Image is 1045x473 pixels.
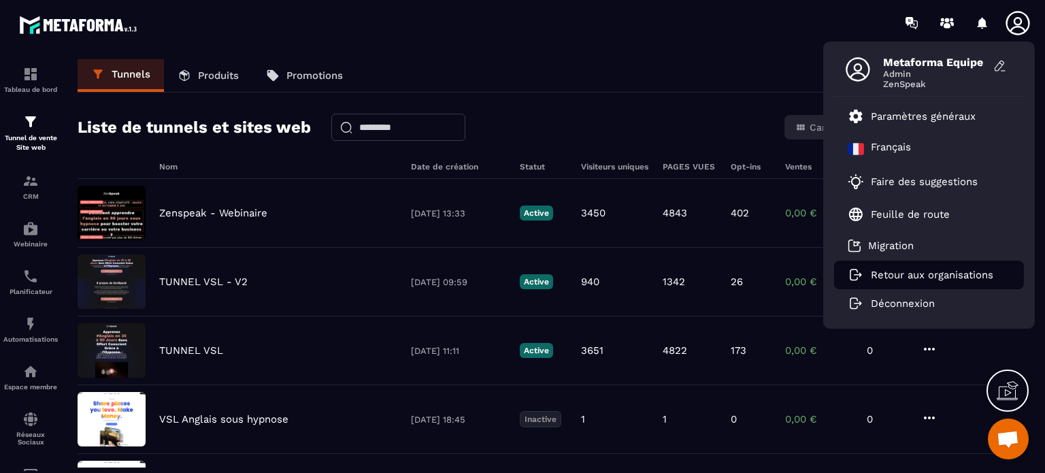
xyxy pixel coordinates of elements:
[3,56,58,103] a: formationformationTableau de bord
[411,277,506,287] p: [DATE] 09:59
[22,268,39,284] img: scheduler
[3,163,58,210] a: formationformationCRM
[785,413,853,425] p: 0,00 €
[867,344,908,357] p: 0
[19,12,142,37] img: logo
[848,174,993,190] a: Faire des suggestions
[663,276,685,288] p: 1342
[520,206,553,221] p: Active
[159,162,397,172] h6: Nom
[3,193,58,200] p: CRM
[3,210,58,258] a: automationsautomationsWebinaire
[663,413,667,425] p: 1
[810,122,835,133] span: Carte
[848,108,976,125] a: Paramètres généraux
[78,392,146,446] img: image
[78,114,311,141] h2: Liste de tunnels et sites web
[520,274,553,289] p: Active
[22,114,39,130] img: formation
[3,401,58,456] a: social-networksocial-networkRéseaux Sociaux
[883,56,985,69] span: Metaforma Equipe
[867,413,908,425] p: 0
[3,336,58,343] p: Automatisations
[731,162,772,172] h6: Opt-ins
[78,255,146,309] img: image
[871,208,950,221] p: Feuille de route
[785,207,853,219] p: 0,00 €
[164,59,252,92] a: Produits
[22,173,39,189] img: formation
[731,207,749,219] p: 402
[3,103,58,163] a: formationformationTunnel de vente Site web
[112,68,150,80] p: Tunnels
[252,59,356,92] a: Promotions
[581,162,649,172] h6: Visiteurs uniques
[871,141,911,157] p: Français
[581,207,606,219] p: 3450
[78,186,146,240] img: image
[22,66,39,82] img: formation
[520,411,561,427] p: Inactive
[871,269,993,281] p: Retour aux organisations
[581,344,603,357] p: 3651
[871,110,976,123] p: Paramètres généraux
[3,240,58,248] p: Webinaire
[848,239,914,252] a: Migration
[520,162,567,172] h6: Statut
[883,69,985,79] span: Admin
[411,414,506,425] p: [DATE] 18:45
[871,176,978,188] p: Faire des suggestions
[787,118,844,137] button: Carte
[731,413,737,425] p: 0
[988,419,1029,459] div: Ouvrir le chat
[520,343,553,358] p: Active
[731,276,743,288] p: 26
[3,306,58,353] a: automationsautomationsAutomatisations
[848,206,950,223] a: Feuille de route
[663,162,717,172] h6: PAGES VUES
[871,297,935,310] p: Déconnexion
[3,86,58,93] p: Tableau de bord
[731,344,746,357] p: 173
[22,411,39,427] img: social-network
[22,316,39,332] img: automations
[3,431,58,446] p: Réseaux Sociaux
[22,221,39,237] img: automations
[159,207,267,219] p: Zenspeak - Webinaire
[78,323,146,378] img: image
[663,207,687,219] p: 4843
[286,69,343,82] p: Promotions
[581,413,585,425] p: 1
[3,383,58,391] p: Espace membre
[3,288,58,295] p: Planificateur
[848,269,993,281] a: Retour aux organisations
[785,276,853,288] p: 0,00 €
[3,133,58,152] p: Tunnel de vente Site web
[411,346,506,356] p: [DATE] 11:11
[159,413,288,425] p: VSL Anglais sous hypnose
[198,69,239,82] p: Produits
[411,208,506,218] p: [DATE] 13:33
[663,344,687,357] p: 4822
[22,363,39,380] img: automations
[785,162,853,172] h6: Ventes
[3,353,58,401] a: automationsautomationsEspace membre
[868,240,914,252] p: Migration
[785,344,853,357] p: 0,00 €
[411,162,506,172] h6: Date de création
[159,276,248,288] p: TUNNEL VSL - V2
[3,258,58,306] a: schedulerschedulerPlanificateur
[581,276,599,288] p: 940
[78,59,164,92] a: Tunnels
[159,344,223,357] p: TUNNEL VSL
[883,79,985,89] span: ZenSpeak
